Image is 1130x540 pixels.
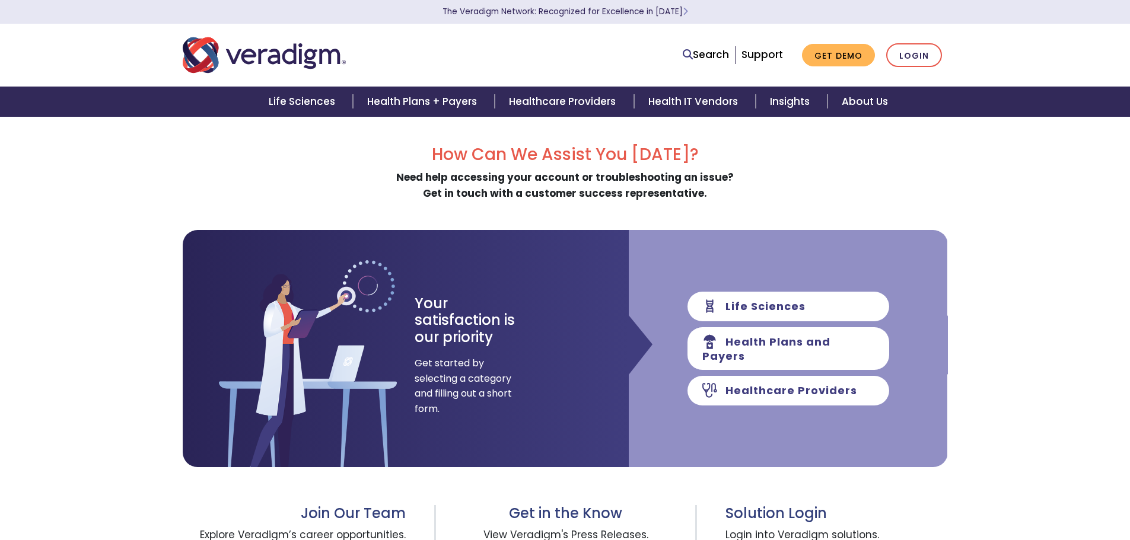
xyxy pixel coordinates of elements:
h3: Join Our Team [183,505,406,522]
h3: Get in the Know [464,505,667,522]
a: Health Plans + Payers [353,87,495,117]
h3: Your satisfaction is our priority [415,295,536,346]
a: Login [886,43,942,68]
a: Life Sciences [254,87,353,117]
span: Learn More [683,6,688,17]
a: Health IT Vendors [634,87,756,117]
span: Get started by selecting a category and filling out a short form. [415,356,513,416]
h2: How Can We Assist You [DATE]? [183,145,948,165]
a: Support [741,47,783,62]
a: Get Demo [802,44,875,67]
a: The Veradigm Network: Recognized for Excellence in [DATE]Learn More [443,6,688,17]
a: Healthcare Providers [495,87,634,117]
a: About Us [827,87,902,117]
a: Search [683,47,729,63]
strong: Need help accessing your account or troubleshooting an issue? Get in touch with a customer succes... [396,170,734,200]
img: Veradigm logo [183,36,346,75]
a: Insights [756,87,827,117]
h3: Solution Login [725,505,947,522]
